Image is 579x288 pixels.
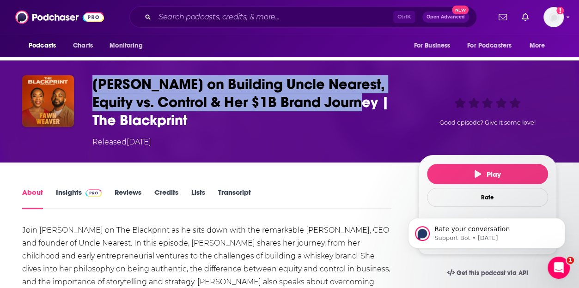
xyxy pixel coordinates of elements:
a: InsightsPodchaser Pro [56,188,102,209]
iframe: Intercom live chat [548,257,570,279]
button: open menu [407,37,462,54]
a: Transcript [218,188,251,209]
span: Good episode? Give it some love! [439,119,536,126]
a: Reviews [115,188,141,209]
img: Fawn Weaver on Building Uncle Nearest, Equity vs. Control & Her $1B Brand Journey | The Blackprint [22,75,74,127]
button: open menu [523,37,557,54]
img: User Profile [543,7,564,27]
span: 1 [567,257,574,264]
iframe: Intercom notifications message [394,198,579,263]
svg: Add a profile image [556,7,564,14]
span: Open Advanced [427,15,465,19]
span: For Podcasters [467,39,512,52]
div: Rate [427,188,548,207]
span: New [452,6,469,14]
h1: Fawn Weaver on Building Uncle Nearest, Equity vs. Control & Her $1B Brand Journey | The Blackprint [92,75,403,129]
a: Credits [154,188,178,209]
input: Search podcasts, credits, & more... [155,10,393,24]
a: About [22,188,43,209]
button: Open AdvancedNew [422,12,469,23]
span: Monitoring [110,39,142,52]
a: Charts [67,37,98,54]
div: Released [DATE] [92,137,151,148]
button: open menu [22,37,68,54]
a: Lists [191,188,205,209]
a: Show notifications dropdown [518,9,532,25]
span: Play [475,170,501,179]
img: Podchaser - Follow, Share and Rate Podcasts [15,8,104,26]
a: Show notifications dropdown [495,9,511,25]
span: Get this podcast via API [457,269,528,277]
a: Get this podcast via API [439,262,536,284]
span: Podcasts [29,39,56,52]
span: Charts [73,39,93,52]
button: Show profile menu [543,7,564,27]
img: Podchaser Pro [85,189,102,197]
span: For Business [414,39,450,52]
span: Logged in as HavasAlexa [543,7,564,27]
div: Search podcasts, credits, & more... [129,6,477,28]
button: open menu [103,37,154,54]
button: Play [427,164,548,184]
span: Ctrl K [393,11,415,23]
span: More [530,39,545,52]
button: open menu [461,37,525,54]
